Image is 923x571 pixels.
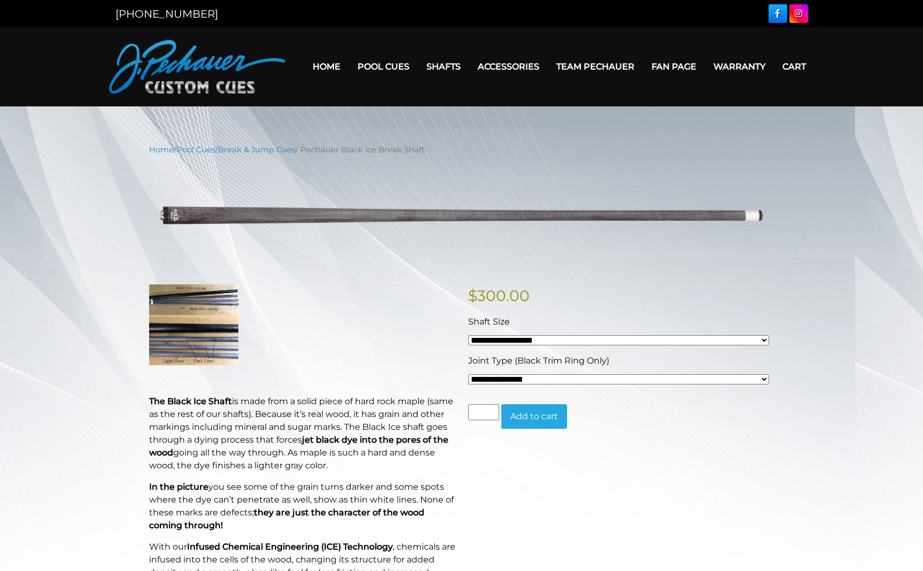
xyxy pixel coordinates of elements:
a: Fan Page [643,53,705,80]
p: you see some of the grain turns darker and some spots where the dye can’t penetrate as well, show... [149,481,455,532]
nav: Breadcrumb [149,144,774,156]
a: Accessories [469,53,548,80]
a: Home [149,145,174,155]
img: pechauer-black-ice-break-shaft-lightened.png [149,164,774,268]
span: Shaft Size [468,317,510,327]
a: Home [304,53,349,80]
strong: In the picture [149,482,208,492]
a: Pool Cues [176,145,215,155]
input: Product quantity [468,404,499,420]
span: $ [468,287,477,305]
a: Team Pechauer [548,53,643,80]
a: Cart [774,53,815,80]
a: Warranty [705,53,774,80]
b: jet black dye into the pores of the wood [149,435,448,458]
a: Shafts [418,53,469,80]
strong: The Black Ice Shaft [149,396,232,406]
a: Pool Cues [349,53,418,80]
strong: they are just the character of the wood coming through! [149,507,424,530]
strong: Infused Chemical Engineering (ICE) Technology [187,542,393,552]
button: Add to cart [501,404,567,429]
img: Pechauer Custom Cues [109,40,285,94]
span: Joint Type (Black Trim Ring Only) [468,356,609,366]
a: Break & Jump Cues [218,145,296,155]
p: is made from a solid piece of hard rock maple (same as the rest of our shafts). Because it’s real... [149,395,455,472]
a: [PHONE_NUMBER] [115,7,218,20]
bdi: 300.00 [468,287,530,305]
